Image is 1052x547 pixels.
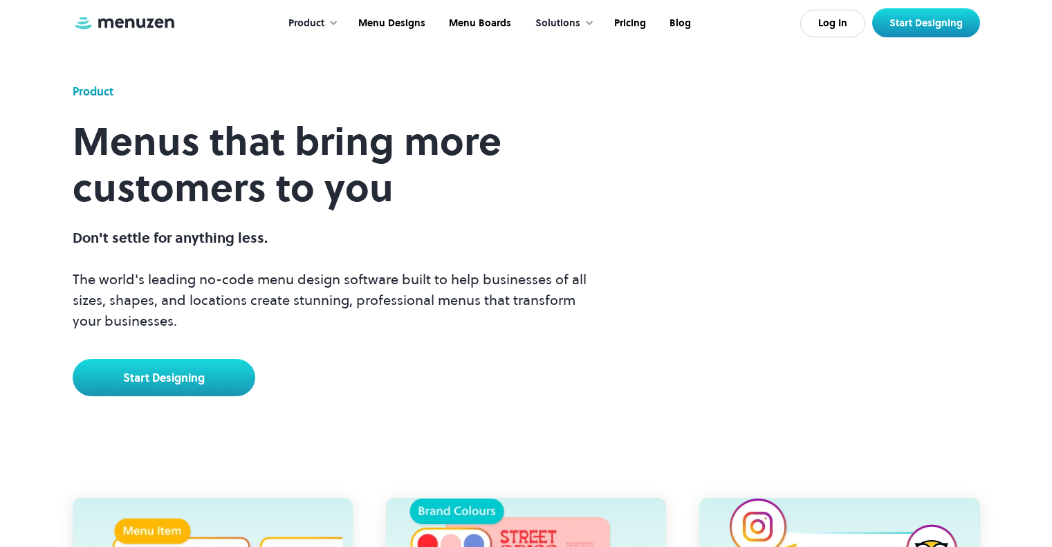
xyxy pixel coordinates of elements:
[872,8,980,37] a: Start Designing
[275,2,345,45] div: Product
[436,2,522,45] a: Menu Boards
[522,2,601,45] div: Solutions
[73,118,604,211] h1: Menus that bring more customers to you
[73,228,604,331] p: The world's leading no-code menu design software built to help businesses of all sizes, shapes, a...
[656,2,701,45] a: Blog
[73,228,268,248] span: Don't settle for anything less.
[73,83,113,100] div: Product
[535,16,580,31] div: Solutions
[800,10,865,37] a: Log In
[73,359,255,396] a: Start Designing
[601,2,656,45] a: Pricing
[345,2,436,45] a: Menu Designs
[288,16,324,31] div: Product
